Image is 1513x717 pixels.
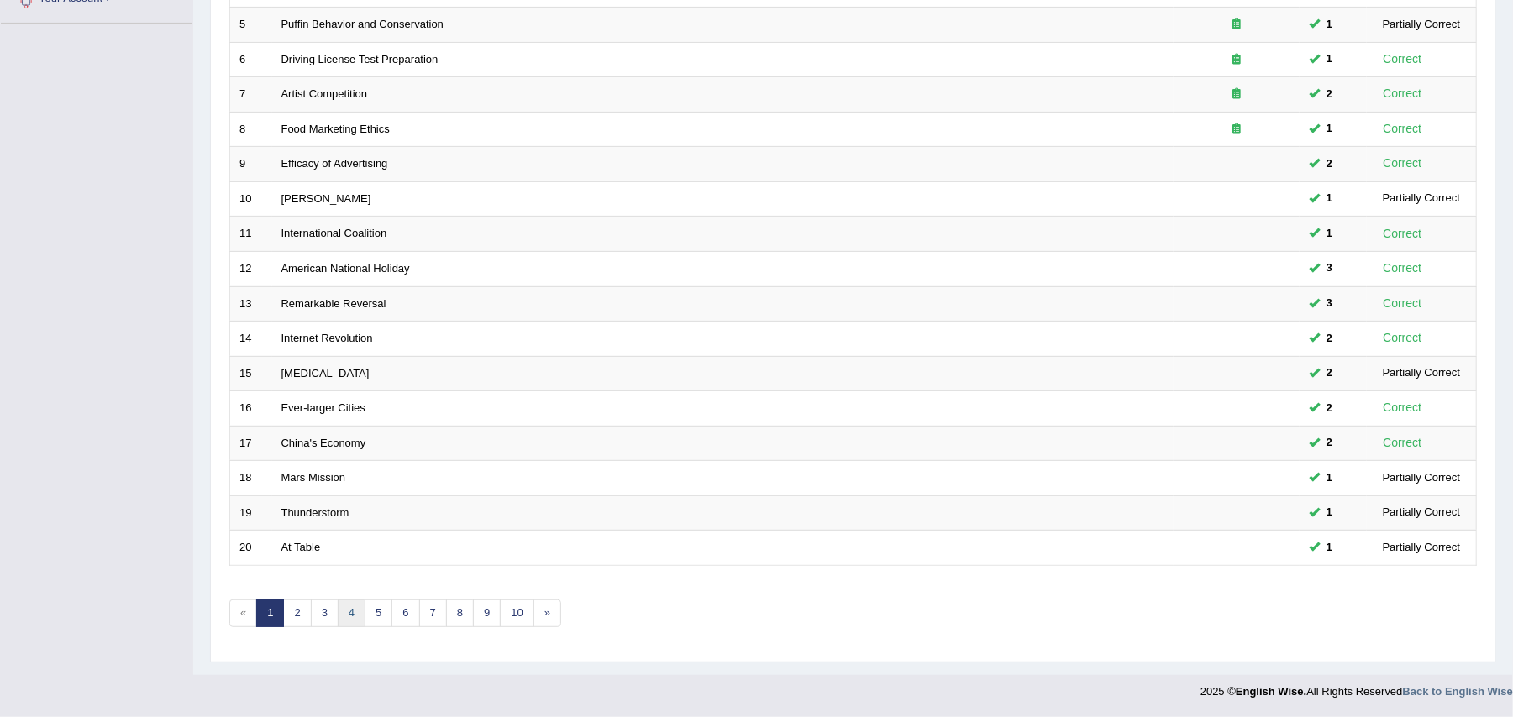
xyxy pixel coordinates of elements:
div: Partially Correct [1376,469,1467,487]
a: Mars Mission [281,471,346,484]
td: 20 [230,531,272,566]
a: 8 [446,599,474,627]
div: Correct [1376,119,1429,139]
div: Partially Correct [1376,364,1467,382]
a: [PERSON_NAME] [281,192,371,205]
div: Correct [1376,433,1429,453]
a: Food Marketing Ethics [281,123,390,135]
span: You cannot take this question anymore [1320,364,1339,382]
td: 8 [230,112,272,147]
a: 7 [419,599,447,627]
div: Exam occurring question [1183,17,1290,33]
a: 9 [473,599,501,627]
div: Exam occurring question [1183,86,1290,102]
div: Correct [1376,84,1429,103]
span: « [229,599,257,627]
td: 5 [230,8,272,43]
span: You cannot take this question anymore [1320,330,1339,348]
div: Correct [1376,259,1429,278]
td: 11 [230,217,272,252]
a: Driving License Test Preparation [281,53,439,65]
a: China's Economy [281,437,366,449]
a: American National Holiday [281,262,410,275]
a: 3 [311,599,339,627]
a: 1 [256,599,284,627]
a: International Coalition [281,227,387,239]
span: You cannot take this question anymore [1320,225,1339,243]
span: You cannot take this question anymore [1320,155,1339,173]
span: You cannot take this question anymore [1320,15,1339,33]
a: Ever-larger Cities [281,401,365,414]
a: Artist Competition [281,87,368,100]
span: You cannot take this question anymore [1320,469,1339,487]
span: You cannot take this question anymore [1320,259,1339,277]
a: 4 [338,599,365,627]
a: Thunderstorm [281,506,349,519]
td: 7 [230,77,272,113]
a: 2 [283,599,311,627]
td: 15 [230,356,272,391]
td: 18 [230,461,272,496]
div: Exam occurring question [1183,122,1290,138]
span: You cannot take this question anymore [1320,295,1339,312]
td: 13 [230,286,272,322]
div: Partially Correct [1376,539,1467,557]
td: 19 [230,495,272,531]
div: Correct [1376,154,1429,173]
span: You cannot take this question anymore [1320,539,1339,557]
a: Efficacy of Advertising [281,157,388,170]
a: At Table [281,541,321,553]
span: You cannot take this question anymore [1320,86,1339,103]
a: Back to English Wise [1403,685,1513,698]
td: 16 [230,391,272,427]
span: You cannot take this question anymore [1320,504,1339,521]
td: 10 [230,181,272,217]
div: 2025 © All Rights Reserved [1200,675,1513,699]
div: Partially Correct [1376,504,1467,521]
td: 12 [230,251,272,286]
td: 14 [230,322,272,357]
div: Correct [1376,50,1429,69]
td: 9 [230,147,272,182]
div: Exam occurring question [1183,52,1290,68]
div: Partially Correct [1376,190,1467,207]
a: Internet Revolution [281,332,373,344]
strong: English Wise. [1236,685,1306,698]
td: 17 [230,426,272,461]
a: Puffin Behavior and Conservation [281,18,444,30]
div: Correct [1376,294,1429,313]
td: 6 [230,42,272,77]
span: You cannot take this question anymore [1320,400,1339,417]
a: Remarkable Reversal [281,297,386,310]
span: You cannot take this question anymore [1320,190,1339,207]
span: You cannot take this question anymore [1320,50,1339,68]
a: 6 [391,599,419,627]
a: 10 [500,599,533,627]
span: You cannot take this question anymore [1320,120,1339,138]
a: 5 [365,599,392,627]
div: Correct [1376,328,1429,348]
div: Partially Correct [1376,15,1467,33]
a: [MEDICAL_DATA] [281,367,370,379]
span: You cannot take this question anymore [1320,434,1339,452]
div: Correct [1376,398,1429,417]
a: » [533,599,561,627]
div: Correct [1376,224,1429,243]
